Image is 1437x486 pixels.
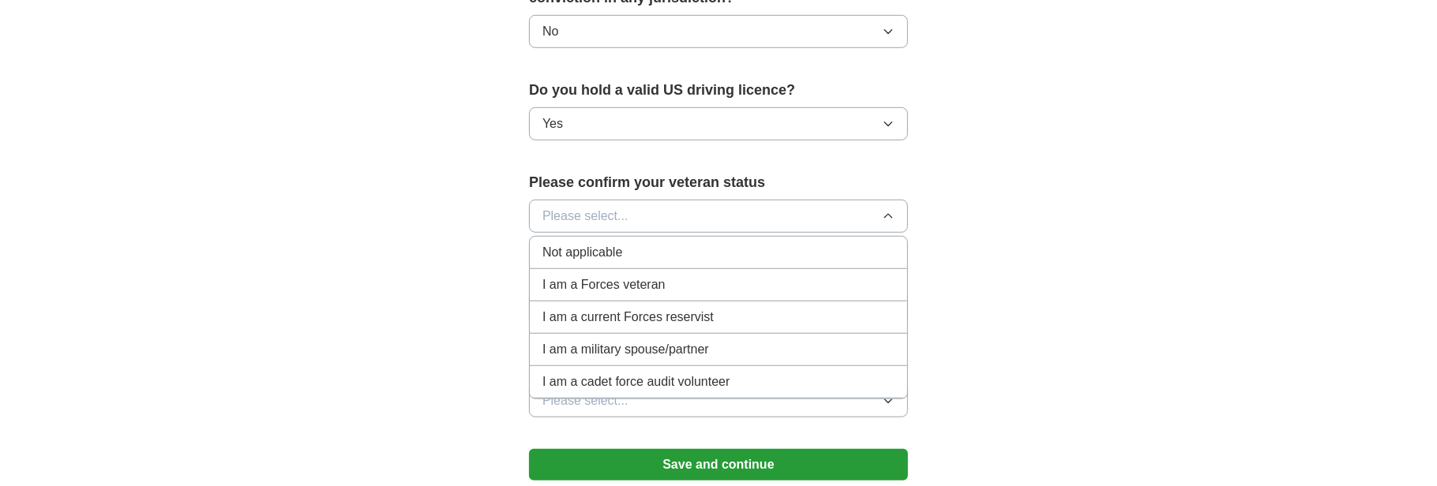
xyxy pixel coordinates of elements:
button: No [529,15,908,48]
button: Save and continue [529,449,908,480]
span: I am a military spouse/partner [542,340,709,359]
button: Yes [529,107,908,140]
span: Yes [542,114,563,133]
button: Please select... [529,384,908,417]
span: Please select... [542,391,628,410]
button: Please select... [529,200,908,233]
span: I am a current Forces reservist [542,308,714,327]
span: Not applicable [542,243,622,262]
span: I am a Forces veteran [542,275,666,294]
label: Please confirm your veteran status [529,172,908,193]
span: Please select... [542,207,628,226]
span: No [542,22,558,41]
label: Do you hold a valid US driving licence? [529,80,908,101]
span: I am a cadet force audit volunteer [542,372,730,391]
